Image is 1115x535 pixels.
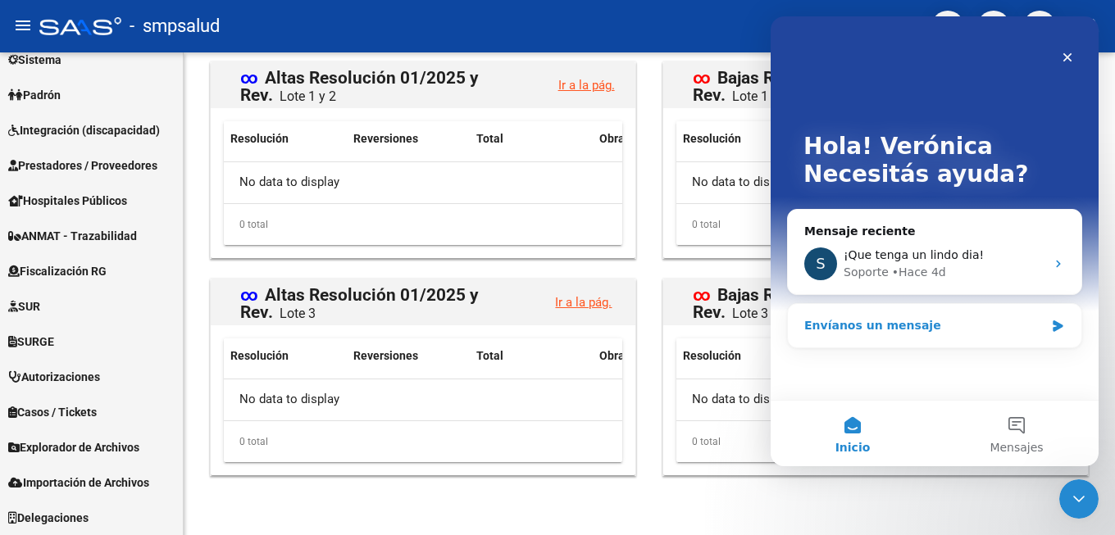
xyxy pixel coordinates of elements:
[240,68,258,88] span: ∞
[8,51,61,69] span: Sistema
[676,379,1075,420] div: No data to display
[593,121,716,156] datatable-header-cell: Obra Social Origen
[676,338,799,374] datatable-header-cell: Resolución
[224,379,622,420] div: No data to display
[558,78,615,93] a: Ir a la pág.
[545,70,619,100] button: Ir a la pág.
[8,438,139,456] span: Explorador de Archivos
[353,349,418,362] span: Reversiones
[732,306,768,321] span: Lote 3
[347,121,470,156] datatable-header-cell: Reversiones
[732,88,789,104] span: Lote 1 y 2
[676,421,1075,462] div: 0 total
[476,349,503,362] span: Total
[8,368,100,386] span: Autorizaciones
[8,86,61,104] span: Padrón
[470,121,593,156] datatable-header-cell: Total
[555,295,612,310] a: Ir a la pág.
[771,16,1099,466] iframe: Intercom live chat
[599,132,698,145] span: Obra Social Origen
[8,121,160,139] span: Integración (discapacidad)
[593,338,716,374] datatable-header-cell: Obra Social Origen
[240,57,532,104] mat-card-title: Altas Resolución 01/2025 y Rev.
[224,338,347,374] datatable-header-cell: Resolución
[347,338,470,374] datatable-header-cell: Reversiones
[676,204,1075,245] div: 0 total
[676,162,1075,203] div: No data to display
[230,349,289,362] span: Resolución
[353,132,418,145] span: Reversiones
[8,297,40,315] span: SUR
[224,204,622,245] div: 0 total
[8,156,157,175] span: Prestadores / Proveedores
[599,349,698,362] span: Obra Social Origen
[693,68,711,88] span: ∞
[8,333,54,351] span: SURGE
[693,274,982,321] mat-card-title: Bajas Resolución 01/2025 y Rev.
[8,474,149,492] span: Importación de Archivos
[224,162,622,203] div: No data to display
[240,285,258,305] span: ∞
[230,132,289,145] span: Resolución
[224,421,622,462] div: 0 total
[280,88,336,104] span: Lote 1 y 2
[693,285,711,305] span: ∞
[8,192,127,210] span: Hospitales Públicos
[8,403,97,421] span: Casos / Tickets
[224,121,347,156] datatable-header-cell: Resolución
[476,132,503,145] span: Total
[1059,479,1099,519] iframe: Intercom live chat
[280,306,316,321] span: Lote 3
[8,227,137,245] span: ANMAT - Trazabilidad
[8,509,89,527] span: Delegaciones
[130,8,220,44] span: - smpsalud
[683,349,741,362] span: Resolución
[676,121,799,156] datatable-header-cell: Resolución
[683,132,741,145] span: Resolución
[542,287,619,317] button: Ir a la pág.
[470,338,593,374] datatable-header-cell: Total
[13,16,33,35] mat-icon: menu
[693,57,985,104] mat-card-title: Bajas Resolución 01/2025 y Rev.
[240,274,529,321] mat-card-title: Altas Resolución 01/2025 y Rev.
[8,262,107,280] span: Fiscalización RG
